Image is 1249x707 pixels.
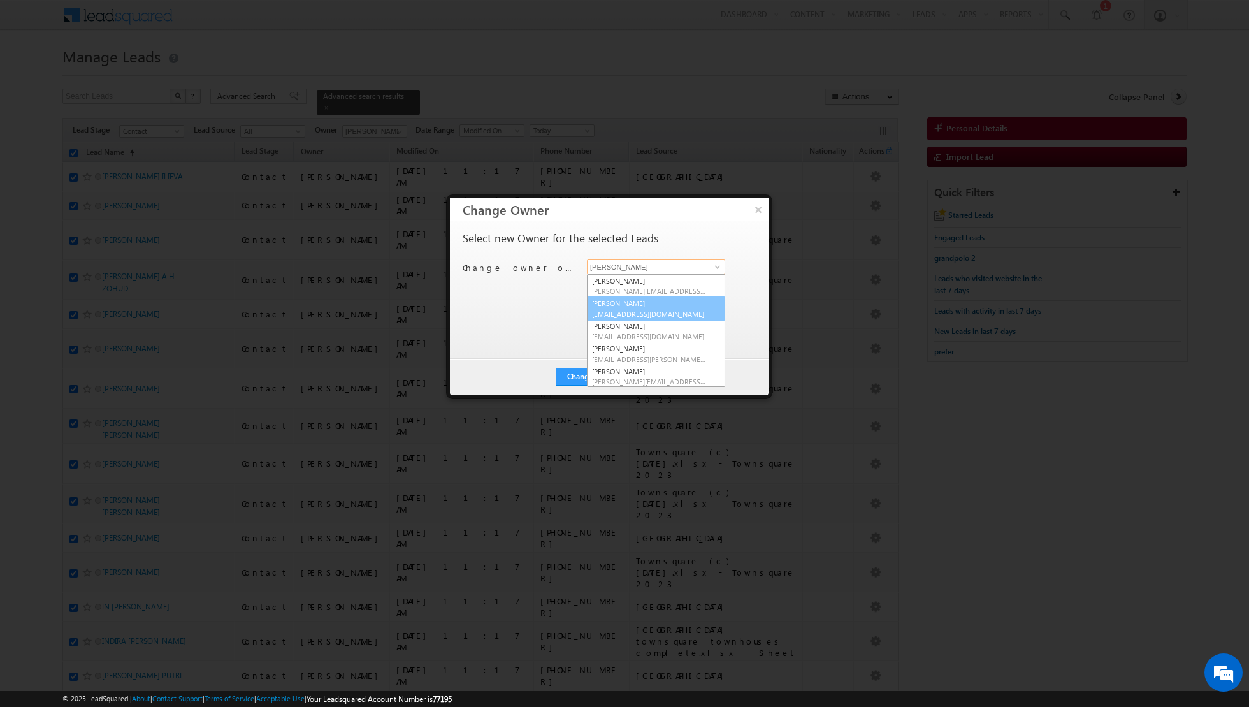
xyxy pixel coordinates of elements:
[132,694,150,703] a: About
[592,377,707,386] span: [PERSON_NAME][EMAIL_ADDRESS][DOMAIN_NAME]
[152,694,203,703] a: Contact Support
[748,198,769,221] button: ×
[62,693,452,705] span: © 2025 LeadSquared | | | | |
[463,262,577,273] p: Change owner of 50 leads to
[592,309,707,319] span: [EMAIL_ADDRESS][DOMAIN_NAME]
[587,259,725,275] input: Type to Search
[592,354,707,364] span: [EMAIL_ADDRESS][PERSON_NAME][DOMAIN_NAME]
[588,275,725,298] a: [PERSON_NAME]
[588,320,725,343] a: [PERSON_NAME]
[22,67,54,84] img: d_60004797649_company_0_60004797649
[463,233,658,244] p: Select new Owner for the selected Leads
[588,342,725,365] a: [PERSON_NAME]
[66,67,214,84] div: Leave a message
[433,694,452,704] span: 77195
[592,286,707,296] span: [PERSON_NAME][EMAIL_ADDRESS][DOMAIN_NAME]
[187,393,231,410] em: Submit
[587,296,725,321] a: [PERSON_NAME]
[556,368,604,386] button: Change
[463,198,769,221] h3: Change Owner
[708,261,724,273] a: Show All Items
[588,365,725,388] a: [PERSON_NAME]
[307,694,452,704] span: Your Leadsquared Account Number is
[256,694,305,703] a: Acceptable Use
[205,694,254,703] a: Terms of Service
[17,118,233,383] textarea: Type your message and click 'Submit'
[592,332,707,341] span: [EMAIL_ADDRESS][DOMAIN_NAME]
[209,6,240,37] div: Minimize live chat window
